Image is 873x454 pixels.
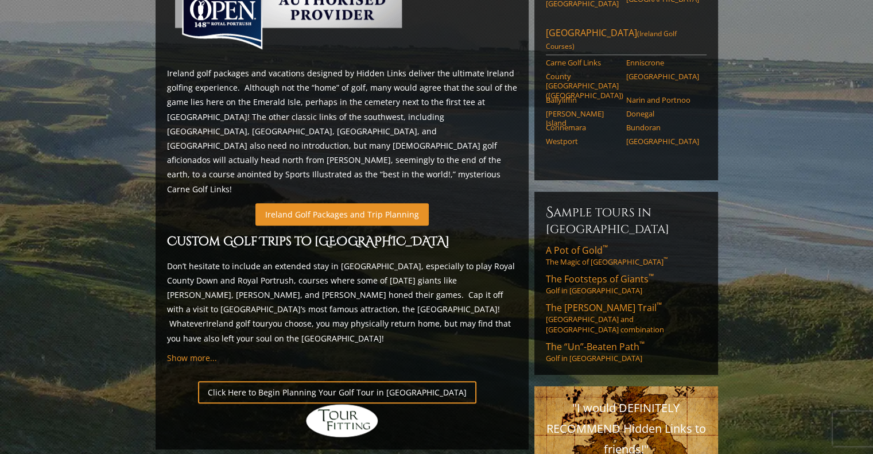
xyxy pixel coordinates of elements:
a: [GEOGRAPHIC_DATA] [626,137,699,146]
a: Enniscrone [626,58,699,67]
a: Donegal [626,109,699,118]
a: The [PERSON_NAME] Trail™[GEOGRAPHIC_DATA] and [GEOGRAPHIC_DATA] combination [546,301,707,335]
a: The “Un”-Beaten Path™Golf in [GEOGRAPHIC_DATA] [546,340,707,363]
sup: ™ [649,271,654,281]
a: Carne Golf Links [546,58,619,67]
a: Click Here to Begin Planning Your Golf Tour in [GEOGRAPHIC_DATA] [198,381,476,403]
span: The [PERSON_NAME] Trail [546,301,662,314]
p: Don’t hesitate to include an extended stay in [GEOGRAPHIC_DATA], especially to play Royal County ... [167,259,517,346]
sup: ™ [664,256,668,263]
a: Bundoran [626,123,699,132]
span: The “Un”-Beaten Path [546,340,645,353]
p: Ireland golf packages and vacations designed by Hidden Links deliver the ultimate Ireland golfing... [167,66,517,196]
a: County [GEOGRAPHIC_DATA] ([GEOGRAPHIC_DATA]) [546,72,619,100]
a: [GEOGRAPHIC_DATA] [626,72,699,81]
img: Hidden Links [305,403,379,438]
sup: ™ [603,243,608,253]
sup: ™ [657,300,662,310]
h6: Sample Tours in [GEOGRAPHIC_DATA] [546,203,707,237]
a: Ballyliffin [546,95,619,104]
a: Westport [546,137,619,146]
a: Ireland Golf Packages and Trip Planning [255,203,429,226]
a: Show more... [167,352,217,363]
sup: ™ [639,339,645,349]
a: Narin and Portnoo [626,95,699,104]
a: [GEOGRAPHIC_DATA](Ireland Golf Courses) [546,26,707,55]
a: [PERSON_NAME] Island [546,109,619,128]
span: The Footsteps of Giants [546,273,654,285]
span: A Pot of Gold [546,244,608,257]
a: The Footsteps of Giants™Golf in [GEOGRAPHIC_DATA] [546,273,707,296]
h2: Custom Golf Trips to [GEOGRAPHIC_DATA] [167,232,517,252]
a: Ireland golf tour [206,318,269,329]
a: A Pot of Gold™The Magic of [GEOGRAPHIC_DATA]™ [546,244,707,267]
span: (Ireland Golf Courses) [546,29,677,51]
a: Connemara [546,123,619,132]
